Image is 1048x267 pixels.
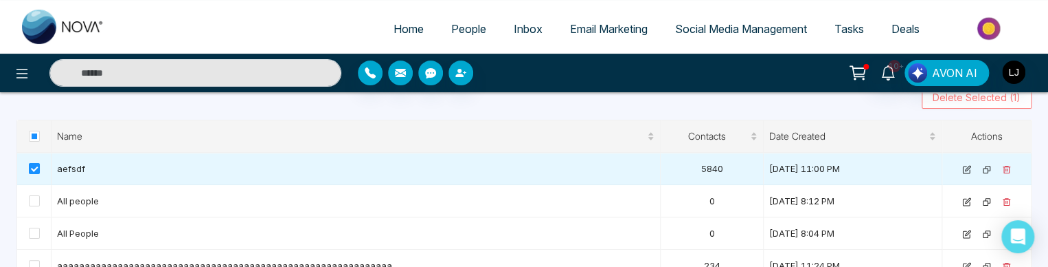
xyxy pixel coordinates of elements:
[52,217,661,250] td: All People
[52,120,661,153] th: Name
[878,16,933,42] a: Deals
[834,22,864,36] span: Tasks
[394,22,424,36] span: Home
[872,60,904,84] a: 10+
[380,16,437,42] a: Home
[764,153,942,185] td: August 7, 2025 11:00 PM
[1001,220,1034,253] div: Open Intercom Messenger
[570,22,648,36] span: Email Marketing
[933,90,1021,105] span: Delete Selected (1)
[891,22,920,36] span: Deals
[661,153,764,185] td: 5840
[932,65,977,81] span: AVON AI
[904,60,989,86] button: AVON AI
[942,120,1032,153] th: Actions
[661,16,821,42] a: Social Media Management
[666,129,747,144] span: Contacts
[661,120,764,153] th: Contacts
[500,16,556,42] a: Inbox
[675,22,807,36] span: Social Media Management
[661,217,764,250] td: 0
[57,129,644,144] span: Name
[922,87,1032,109] button: Delete Selected (1)
[764,185,942,217] td: August 6, 2025 8:12 PM
[22,10,104,44] img: Nova CRM Logo
[1002,61,1025,84] img: User Avatar
[437,16,500,42] a: People
[514,22,543,36] span: Inbox
[940,13,1040,44] img: Market-place.gif
[888,60,900,72] span: 10+
[52,153,661,185] td: aefsdf
[764,217,942,250] td: August 6, 2025 8:04 PM
[661,185,764,217] td: 0
[769,129,926,144] span: Date Created
[821,16,878,42] a: Tasks
[556,16,661,42] a: Email Marketing
[52,185,661,217] td: All people
[451,22,486,36] span: People
[908,63,927,83] img: Lead Flow
[764,120,942,153] th: Date Created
